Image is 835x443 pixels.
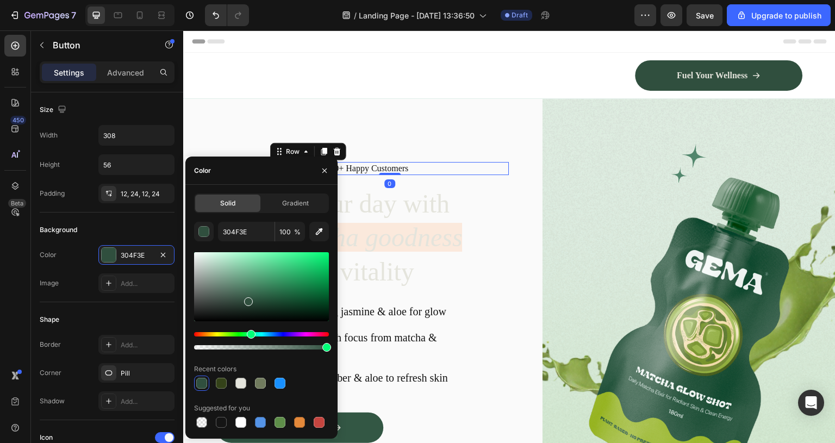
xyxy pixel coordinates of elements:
[40,225,77,235] div: Background
[40,433,53,442] div: Icon
[48,300,324,328] p: Focused Energy: Smooth focus from matcha & [PERSON_NAME]
[4,4,81,26] button: 7
[48,340,324,354] p: Calm & Revive: Cucumber & aloe to refresh skin
[40,103,68,117] div: Size
[48,274,324,288] p: Radiant Skin: Hydrating jasmine & aloe for glow
[40,130,58,140] div: Width
[201,149,212,158] div: 0
[798,390,824,416] div: Open Intercom Messenger
[183,30,835,443] iframe: To enrich screen reader interactions, please activate Accessibility in Grammarly extension settings
[99,155,174,174] input: Auto
[736,10,821,21] div: Upgrade to publish
[40,250,57,260] div: Color
[33,155,326,259] h2: Refresh your day with and natural vitality
[121,340,172,350] div: Add...
[74,392,145,403] p: Fuel Your Wellness
[727,4,831,26] button: Upgrade to publish
[40,278,59,288] div: Image
[121,279,172,289] div: Add...
[40,396,65,406] div: Shadow
[494,40,565,51] p: Fuel Your Wellness
[282,198,309,208] span: Gradient
[121,369,172,378] div: Pill
[10,116,26,124] div: 450
[194,403,250,413] div: Suggested for you
[218,222,275,241] input: Eg: FFFFFF
[71,9,76,22] p: 7
[696,11,714,20] span: Save
[354,10,357,21] span: /
[121,397,172,407] div: Add...
[194,332,329,336] div: Hue
[359,10,475,21] span: Landing Page - [DATE] 13:36:50
[512,10,528,20] span: Draft
[40,315,59,325] div: Shape
[33,129,83,147] img: gempages_573841504263471970-059c6b28-722c-454d-8eef-b29f84818c6e.png
[40,340,61,350] div: Border
[40,189,65,198] div: Padding
[8,199,26,208] div: Beta
[205,4,249,26] div: Undo/Redo
[294,227,301,237] span: %
[138,133,225,144] p: 1500+ Happy Customers
[220,198,235,208] span: Solid
[33,382,200,413] a: Fuel Your Wellness
[34,192,279,221] i: green matcha goodness
[194,166,211,176] div: Color
[121,189,172,199] div: 12, 24, 12, 24
[107,67,144,78] p: Advanced
[687,4,722,26] button: Save
[101,116,119,126] div: Row
[54,67,84,78] p: Settings
[40,160,60,170] div: Height
[194,364,236,374] div: Recent colors
[121,251,152,260] div: 304F3E
[40,368,61,378] div: Corner
[99,126,174,145] input: Auto
[53,39,145,52] p: Button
